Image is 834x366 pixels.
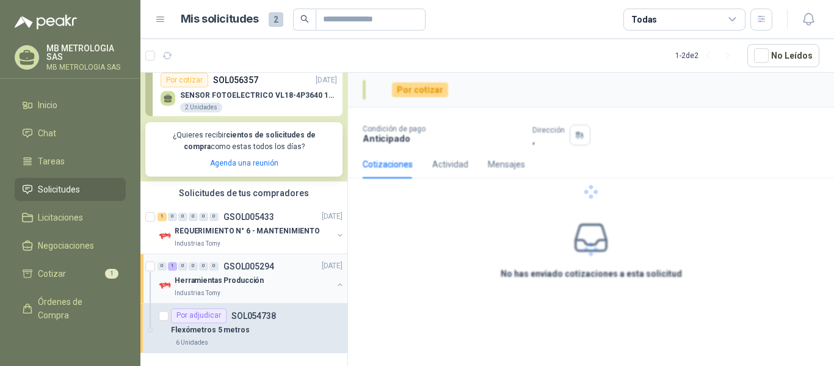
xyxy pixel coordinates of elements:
[269,12,283,27] span: 2
[15,15,77,29] img: Logo peakr
[46,44,126,61] p: MB METROLOGIA SAS
[199,262,208,271] div: 0
[140,181,347,205] div: Solicitudes de tus compradores
[38,183,80,196] span: Solicitudes
[15,93,126,117] a: Inicio
[199,213,208,221] div: 0
[175,225,320,237] p: REQUERIMIENTO N° 6 - MANTENIMIENTO
[161,73,208,87] div: Por cotizar
[223,213,274,221] p: GSOL005433
[178,213,187,221] div: 0
[15,332,126,355] a: Remisiones
[38,98,57,112] span: Inicio
[105,269,118,279] span: 1
[189,213,198,221] div: 0
[171,309,227,323] div: Por adjudicar
[171,324,250,336] p: Flexómetros 5 metros
[145,67,343,116] a: Por cotizarSOL056357[DATE] SENSOR FOTOELECTRICO VL18-4P3640 10-302 Unidades
[175,275,264,287] p: Herramientas Producción
[158,229,172,244] img: Company Logo
[15,262,126,285] a: Cotizar1
[38,155,65,168] span: Tareas
[15,234,126,257] a: Negociaciones
[231,312,276,320] p: SOL054738
[210,159,278,167] a: Agenda una reunión
[300,15,309,23] span: search
[140,304,347,353] a: Por adjudicarSOL054738Flexómetros 5 metros6 Unidades
[158,262,167,271] div: 0
[184,131,316,151] b: cientos de solicitudes de compra
[675,46,738,65] div: 1 - 2 de 2
[747,44,819,67] button: No Leídos
[178,262,187,271] div: 0
[168,262,177,271] div: 1
[38,126,56,140] span: Chat
[153,130,335,153] p: ¿Quieres recibir como estas todos los días?
[180,91,337,100] p: SENSOR FOTOELECTRICO VL18-4P3640 10-30
[180,103,222,112] div: 2 Unidades
[209,213,219,221] div: 0
[158,279,172,293] img: Company Logo
[38,267,66,280] span: Cotizar
[168,213,177,221] div: 0
[38,239,94,252] span: Negociaciones
[38,211,83,224] span: Licitaciones
[171,338,213,348] div: 6 Unidades
[631,13,657,26] div: Todas
[316,75,337,86] p: [DATE]
[15,178,126,201] a: Solicitudes
[213,73,258,87] p: SOL056357
[38,295,114,322] span: Órdenes de Compra
[158,210,345,249] a: 1 0 0 0 0 0 GSOL005433[DATE] Company LogoREQUERIMIENTO N° 6 - MANTENIMIENTOIndustrias Tomy
[209,262,219,271] div: 0
[223,262,274,271] p: GSOL005294
[158,213,167,221] div: 1
[15,206,126,229] a: Licitaciones
[15,150,126,173] a: Tareas
[322,211,343,222] p: [DATE]
[15,122,126,145] a: Chat
[322,260,343,272] p: [DATE]
[175,288,220,298] p: Industrias Tomy
[158,259,345,298] a: 0 1 0 0 0 0 GSOL005294[DATE] Company LogoHerramientas ProducciónIndustrias Tomy
[181,10,259,28] h1: Mis solicitudes
[175,239,220,249] p: Industrias Tomy
[46,64,126,71] p: MB METROLOGIA SAS
[189,262,198,271] div: 0
[15,290,126,327] a: Órdenes de Compra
